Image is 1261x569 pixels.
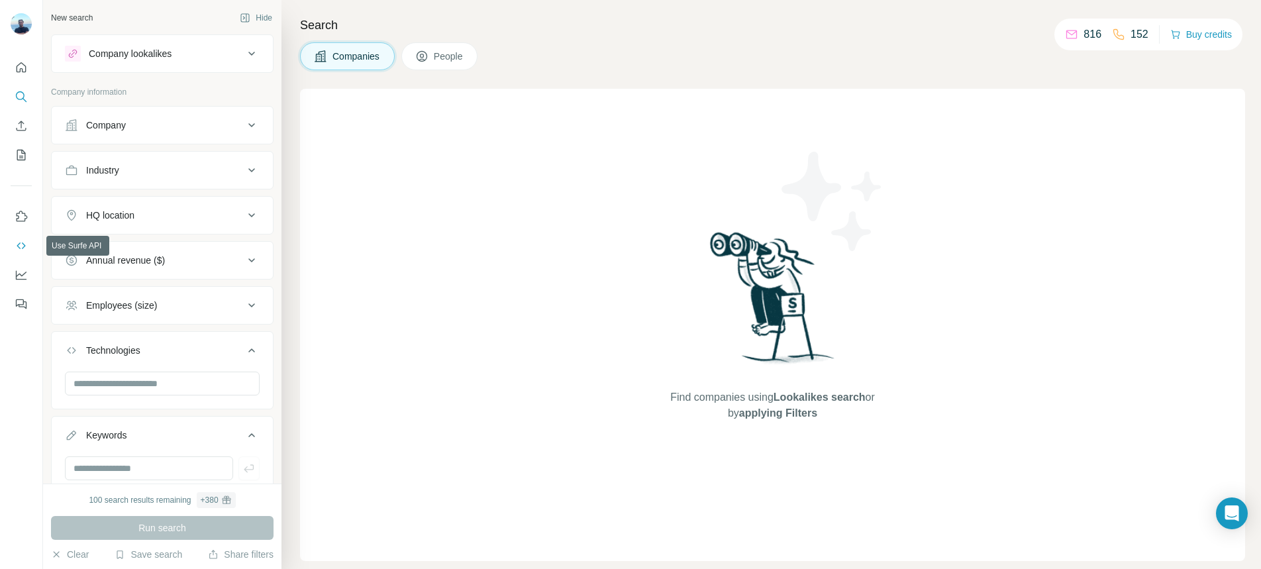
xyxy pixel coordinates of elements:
button: HQ location [52,199,273,231]
button: Employees (size) [52,289,273,321]
div: Industry [86,164,119,177]
button: My lists [11,143,32,167]
button: Search [11,85,32,109]
div: Open Intercom Messenger [1216,497,1248,529]
button: Save search [115,548,182,561]
p: 816 [1084,26,1101,42]
button: Use Surfe on LinkedIn [11,205,32,229]
button: Industry [52,154,273,186]
span: People [434,50,464,63]
span: Find companies using or by [666,389,878,421]
h4: Search [300,16,1245,34]
p: 152 [1131,26,1148,42]
button: Quick start [11,56,32,79]
div: Employees (size) [86,299,157,312]
button: Clear [51,548,89,561]
div: New search [51,12,93,24]
div: Annual revenue ($) [86,254,165,267]
button: Buy credits [1170,25,1232,44]
span: Lookalikes search [774,391,866,403]
img: Avatar [11,13,32,34]
button: Technologies [52,335,273,372]
button: Company lookalikes [52,38,273,70]
div: + 380 [201,494,219,506]
button: Keywords [52,419,273,456]
div: Company lookalikes [89,47,172,60]
button: Company [52,109,273,141]
div: Keywords [86,429,126,442]
div: HQ location [86,209,134,222]
button: Share filters [208,548,274,561]
button: Dashboard [11,263,32,287]
button: Annual revenue ($) [52,244,273,276]
button: Feedback [11,292,32,316]
img: Surfe Illustration - Woman searching with binoculars [704,229,842,376]
p: Company information [51,86,274,98]
div: Technologies [86,344,140,357]
div: Company [86,119,126,132]
button: Hide [230,8,281,28]
div: 100 search results remaining [89,492,235,508]
button: Use Surfe API [11,234,32,258]
button: Enrich CSV [11,114,32,138]
span: Companies [332,50,381,63]
img: Surfe Illustration - Stars [773,142,892,261]
span: applying Filters [739,407,817,419]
